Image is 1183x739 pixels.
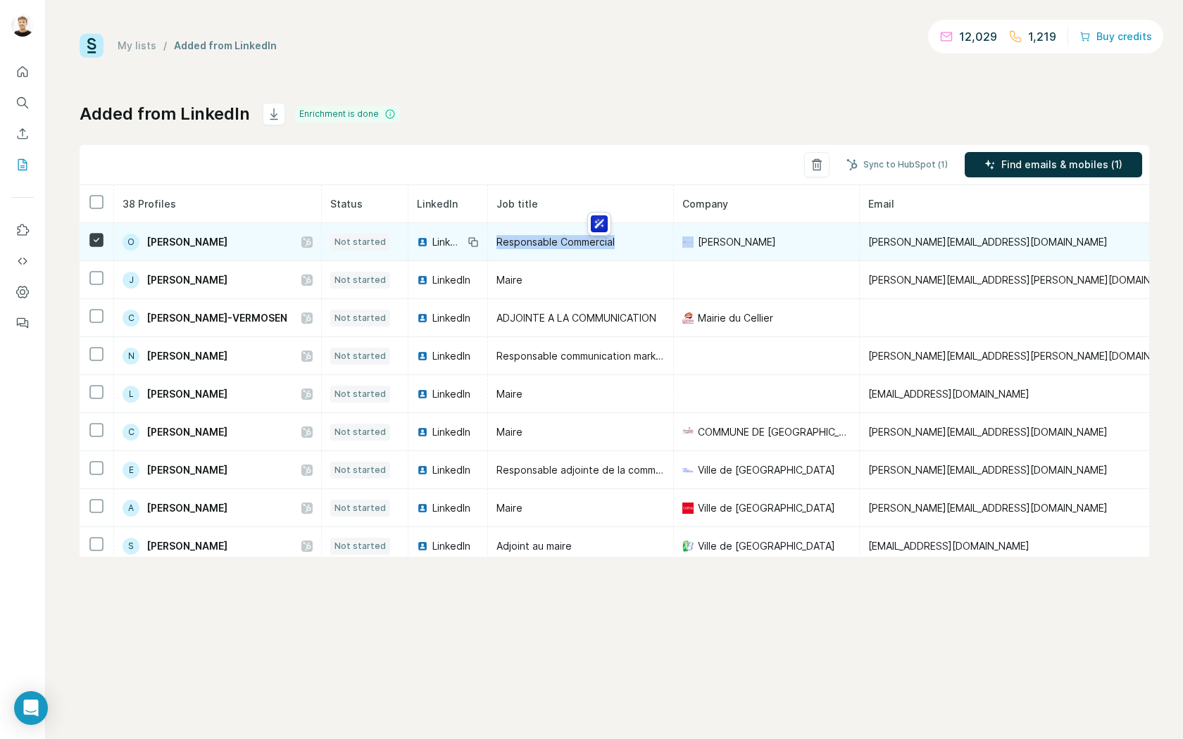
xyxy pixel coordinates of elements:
span: Not started [334,464,386,476]
span: [EMAIL_ADDRESS][DOMAIN_NAME] [868,540,1029,552]
img: company-logo [682,465,694,476]
button: Feedback [11,310,34,336]
span: [PERSON_NAME] [146,235,227,249]
span: Find emails & mobiles (1) [1001,158,1122,172]
img: LinkedIn logo [417,541,428,552]
h1: Added from LinkedIn [80,103,250,125]
span: Not started [334,388,386,400]
button: Buy credits [1079,27,1152,46]
span: Not started [334,540,386,552]
span: Maire [496,502,522,514]
span: LinkedIn [432,235,463,249]
span: Company [682,198,728,210]
span: Status [330,198,363,210]
span: Ville de [GEOGRAPHIC_DATA] [698,539,835,553]
div: C [123,424,139,441]
div: E [123,462,139,479]
button: Search [11,90,34,115]
span: [PERSON_NAME]-VERMOSEN [146,311,287,325]
span: [PERSON_NAME][EMAIL_ADDRESS][DOMAIN_NAME] [868,502,1108,514]
span: LinkedIn [432,425,470,439]
div: N [123,348,139,365]
div: A [123,500,139,517]
button: Find emails & mobiles (1) [965,152,1142,177]
div: Open Intercom Messenger [14,691,48,725]
span: LinkedIn [432,501,470,515]
button: Dashboard [11,279,34,305]
img: LinkedIn logo [417,350,428,362]
span: Ville de [GEOGRAPHIC_DATA] [698,463,835,477]
span: ADJOINTE A LA COMMUNICATION [496,312,656,324]
span: [PERSON_NAME] [146,539,227,553]
img: Avatar [11,14,34,37]
li: / [163,39,167,53]
span: Responsable communication marketing [496,350,680,362]
img: LinkedIn logo [417,465,428,476]
span: Not started [334,426,386,438]
span: LinkedIn [432,349,470,363]
span: Responsable Commercial [496,236,615,248]
div: C [123,310,139,327]
p: 1,219 [1028,28,1056,45]
img: company-logo [682,312,694,324]
span: [PERSON_NAME][EMAIL_ADDRESS][DOMAIN_NAME] [868,426,1108,438]
div: O [123,234,139,251]
span: Not started [334,350,386,362]
button: Enrich CSV [11,121,34,146]
span: Ville de [GEOGRAPHIC_DATA] [698,501,835,515]
img: company-logo [682,427,694,438]
span: Responsable adjointe de la communication [496,464,699,476]
img: LinkedIn logo [417,503,428,514]
span: Maire [496,388,522,400]
div: S [123,538,139,555]
span: LinkedIn [417,198,458,210]
img: company-logo [682,236,694,248]
span: LinkedIn [432,311,470,325]
img: LinkedIn logo [417,236,428,248]
button: Quick start [11,59,34,84]
span: [PERSON_NAME][EMAIL_ADDRESS][DOMAIN_NAME] [868,236,1108,248]
span: [PERSON_NAME] [146,349,227,363]
span: LinkedIn [432,539,470,553]
span: [PERSON_NAME] [146,463,227,477]
div: Enrichment is done [295,106,400,122]
img: LinkedIn logo [417,274,428,286]
span: 38 Profiles [123,198,176,210]
img: LinkedIn logo [417,427,428,438]
img: Surfe Logo [80,34,104,58]
div: L [123,386,139,403]
span: Not started [334,236,386,248]
button: Sync to HubSpot (1) [837,154,958,175]
img: LinkedIn logo [417,389,428,400]
img: company-logo [682,503,694,514]
span: [PERSON_NAME][EMAIL_ADDRESS][DOMAIN_NAME] [868,464,1108,476]
span: LinkedIn [432,463,470,477]
span: [PERSON_NAME] [146,425,227,439]
span: Mairie du Cellier [698,311,773,325]
button: Use Surfe API [11,248,34,274]
span: Job title [496,198,538,210]
span: Maire [496,274,522,286]
button: Use Surfe on LinkedIn [11,217,34,243]
span: [EMAIL_ADDRESS][DOMAIN_NAME] [868,388,1029,400]
span: Not started [334,274,386,286]
span: [PERSON_NAME] [698,235,776,249]
span: Not started [334,312,386,324]
span: Email [868,198,894,210]
p: 12,029 [959,28,997,45]
span: LinkedIn [432,387,470,401]
span: LinkedIn [432,273,470,287]
span: Not started [334,502,386,514]
span: COMMUNE DE [GEOGRAPHIC_DATA] [698,425,851,439]
span: [PERSON_NAME] [146,273,227,287]
img: company-logo [682,541,694,552]
span: [PERSON_NAME] [146,387,227,401]
div: J [123,272,139,289]
button: My lists [11,152,34,177]
div: Added from LinkedIn [174,39,277,53]
a: My lists [118,39,156,51]
img: LinkedIn logo [417,312,428,324]
span: Adjoint au maire [496,540,572,552]
span: [PERSON_NAME] [146,501,227,515]
span: Maire [496,426,522,438]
